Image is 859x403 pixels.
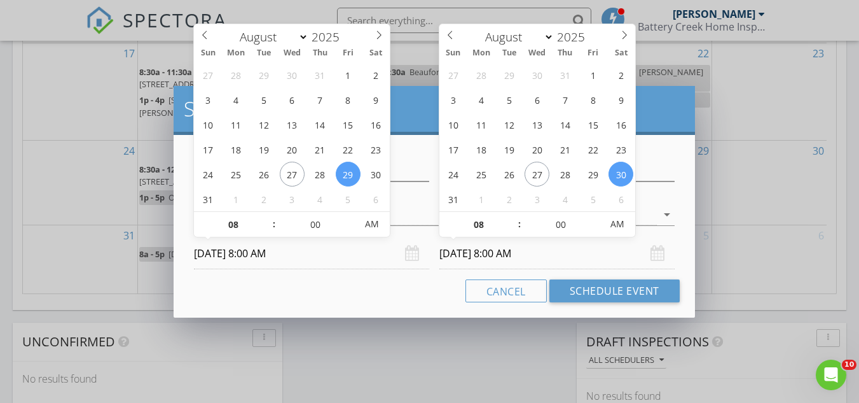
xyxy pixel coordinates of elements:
[579,49,607,57] span: Fri
[278,49,306,57] span: Wed
[608,137,633,162] span: August 23, 2025
[336,62,361,87] span: August 1, 2025
[497,137,521,162] span: August 19, 2025
[608,112,633,137] span: August 16, 2025
[608,62,633,87] span: August 2, 2025
[363,112,388,137] span: August 16, 2025
[280,187,305,211] span: September 3, 2025
[553,162,577,187] span: August 28, 2025
[525,112,549,137] span: August 13, 2025
[553,62,577,87] span: July 31, 2025
[608,187,633,211] span: September 6, 2025
[608,162,633,187] span: August 30, 2025
[308,87,333,112] span: August 7, 2025
[336,87,361,112] span: August 8, 2025
[607,49,635,57] span: Sat
[196,162,221,187] span: August 24, 2025
[308,162,333,187] span: August 28, 2025
[334,49,362,57] span: Fri
[308,137,333,162] span: August 21, 2025
[184,96,685,122] h2: Schedule Event
[469,62,493,87] span: July 28, 2025
[336,137,361,162] span: August 22, 2025
[518,211,521,237] span: :
[252,87,277,112] span: August 5, 2025
[659,207,675,222] i: arrow_drop_down
[581,112,605,137] span: August 15, 2025
[525,187,549,211] span: September 3, 2025
[196,137,221,162] span: August 17, 2025
[497,187,521,211] span: September 2, 2025
[363,137,388,162] span: August 23, 2025
[252,137,277,162] span: August 19, 2025
[497,112,521,137] span: August 12, 2025
[336,112,361,137] span: August 15, 2025
[553,137,577,162] span: August 21, 2025
[581,87,605,112] span: August 8, 2025
[553,187,577,211] span: September 4, 2025
[441,112,465,137] span: August 10, 2025
[336,162,361,187] span: August 29, 2025
[196,187,221,211] span: August 31, 2025
[441,62,465,87] span: July 27, 2025
[250,49,278,57] span: Tue
[497,87,521,112] span: August 5, 2025
[280,162,305,187] span: August 27, 2025
[441,187,465,211] span: August 31, 2025
[252,62,277,87] span: July 29, 2025
[608,87,633,112] span: August 9, 2025
[523,49,551,57] span: Wed
[272,211,276,237] span: :
[441,162,465,187] span: August 24, 2025
[308,62,333,87] span: July 31, 2025
[224,112,249,137] span: August 11, 2025
[224,162,249,187] span: August 25, 2025
[439,49,467,57] span: Sun
[280,137,305,162] span: August 20, 2025
[525,87,549,112] span: August 6, 2025
[224,137,249,162] span: August 18, 2025
[363,162,388,187] span: August 30, 2025
[196,87,221,112] span: August 3, 2025
[525,137,549,162] span: August 20, 2025
[600,211,635,237] span: Click to toggle
[497,62,521,87] span: July 29, 2025
[306,49,334,57] span: Thu
[222,49,250,57] span: Mon
[551,49,579,57] span: Thu
[469,87,493,112] span: August 4, 2025
[525,162,549,187] span: August 27, 2025
[363,87,388,112] span: August 9, 2025
[465,279,547,302] button: Cancel
[469,112,493,137] span: August 11, 2025
[355,211,390,237] span: Click to toggle
[581,62,605,87] span: August 1, 2025
[497,162,521,187] span: August 26, 2025
[553,112,577,137] span: August 14, 2025
[469,187,493,211] span: September 1, 2025
[554,29,596,45] input: Year
[363,187,388,211] span: September 6, 2025
[525,62,549,87] span: July 30, 2025
[441,87,465,112] span: August 3, 2025
[549,279,680,302] button: Schedule Event
[280,62,305,87] span: July 30, 2025
[495,49,523,57] span: Tue
[224,87,249,112] span: August 4, 2025
[581,187,605,211] span: September 5, 2025
[336,187,361,211] span: September 5, 2025
[308,187,333,211] span: September 4, 2025
[439,238,675,269] input: Select date
[252,187,277,211] span: September 2, 2025
[196,62,221,87] span: July 27, 2025
[224,62,249,87] span: July 28, 2025
[553,87,577,112] span: August 7, 2025
[252,112,277,137] span: August 12, 2025
[224,187,249,211] span: September 1, 2025
[842,360,856,370] span: 10
[363,62,388,87] span: August 2, 2025
[581,137,605,162] span: August 22, 2025
[194,49,222,57] span: Sun
[308,112,333,137] span: August 14, 2025
[194,238,429,269] input: Select date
